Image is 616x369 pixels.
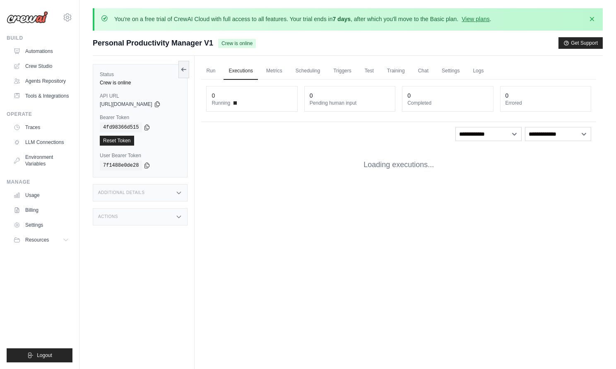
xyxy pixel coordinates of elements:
[100,71,180,78] label: Status
[558,37,603,49] button: Get Support
[332,16,351,22] strong: 7 days
[413,62,433,80] a: Chat
[10,45,72,58] a: Automations
[10,151,72,170] a: Environment Variables
[100,136,134,146] a: Reset Token
[224,62,258,80] a: Executions
[212,100,230,106] span: Running
[310,91,313,100] div: 0
[218,39,256,48] span: Crew is online
[100,79,180,86] div: Crew is online
[100,152,180,159] label: User Bearer Token
[437,62,464,80] a: Settings
[261,62,287,80] a: Metrics
[10,89,72,103] a: Tools & Integrations
[10,233,72,247] button: Resources
[462,16,489,22] a: View plans
[10,204,72,217] a: Billing
[114,15,491,23] p: You're on a free trial of CrewAI Cloud with full access to all features. Your trial ends in , aft...
[10,218,72,232] a: Settings
[468,62,488,80] a: Logs
[7,11,48,24] img: Logo
[360,62,379,80] a: Test
[7,348,72,362] button: Logout
[100,122,142,132] code: 4fd98366d515
[10,74,72,88] a: Agents Repository
[212,91,215,100] div: 0
[25,237,49,243] span: Resources
[10,189,72,202] a: Usage
[98,214,118,219] h3: Actions
[10,60,72,73] a: Crew Studio
[291,62,325,80] a: Scheduling
[7,111,72,117] div: Operate
[201,62,220,80] a: Run
[310,100,390,106] dt: Pending human input
[382,62,410,80] a: Training
[100,161,142,170] code: 7f1488e0de28
[100,93,180,99] label: API URL
[100,114,180,121] label: Bearer Token
[505,91,509,100] div: 0
[93,37,213,49] span: Personal Productivity Manager V1
[100,101,152,108] span: [URL][DOMAIN_NAME]
[328,62,356,80] a: Triggers
[37,352,52,359] span: Logout
[407,100,488,106] dt: Completed
[10,136,72,149] a: LLM Connections
[7,179,72,185] div: Manage
[98,190,144,195] h3: Additional Details
[7,35,72,41] div: Build
[201,146,596,184] div: Loading executions...
[10,121,72,134] a: Traces
[505,100,586,106] dt: Errored
[407,91,411,100] div: 0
